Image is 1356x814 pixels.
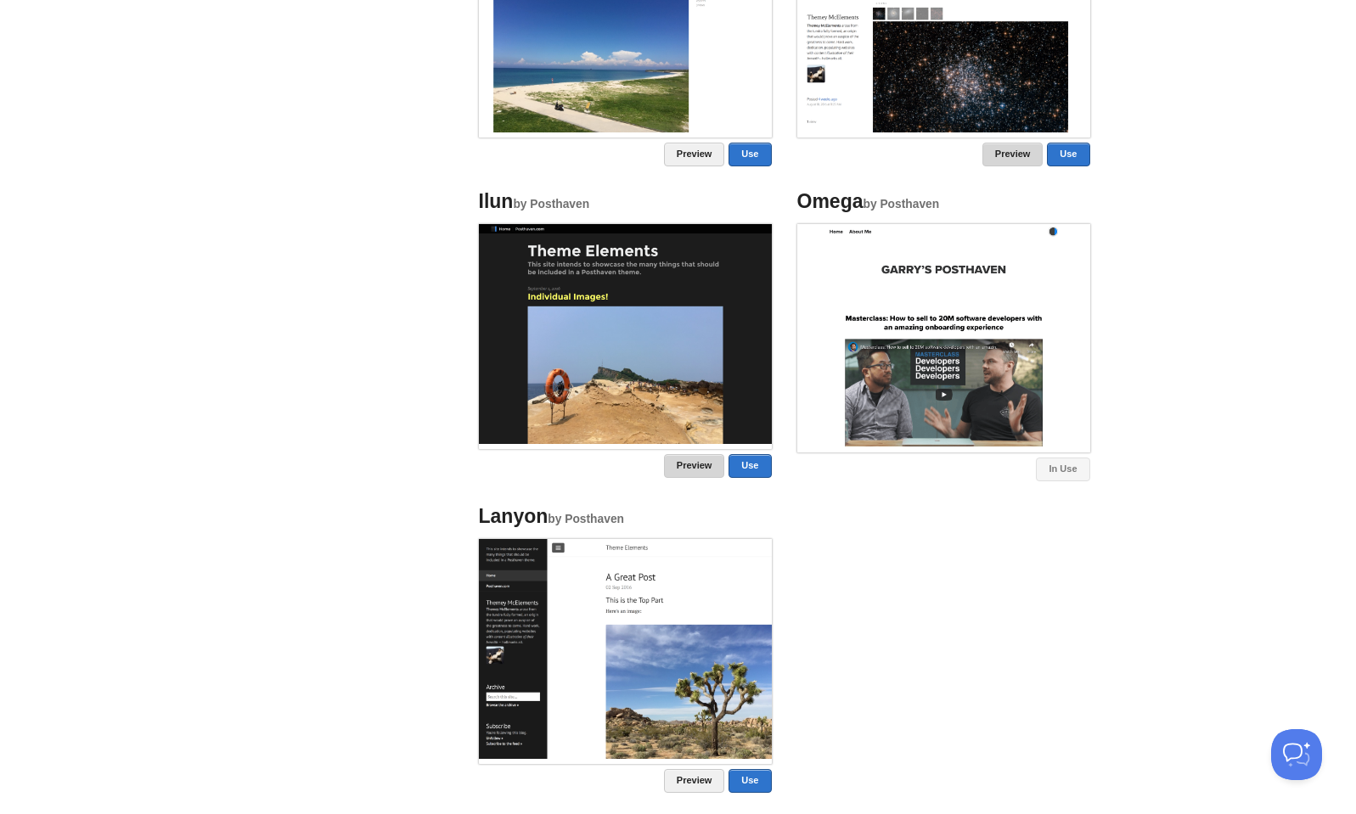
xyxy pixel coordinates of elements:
[664,769,725,793] a: Preview
[729,454,771,478] a: Use
[1271,729,1322,780] iframe: Help Scout Beacon - Open
[548,513,624,525] small: by Posthaven
[479,224,772,444] img: Screenshot
[729,769,771,793] a: Use
[479,539,772,759] img: Screenshot
[1036,458,1089,481] a: In Use
[982,143,1044,166] a: Preview
[1047,143,1089,166] a: Use
[729,143,771,166] a: Use
[863,198,939,211] small: by Posthaven
[479,191,772,212] h4: Ilun
[513,198,589,211] small: by Posthaven
[664,454,725,478] a: Preview
[797,191,1090,212] h4: Omega
[479,506,772,527] h4: Lanyon
[664,143,725,166] a: Preview
[797,224,1090,446] img: Screenshot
